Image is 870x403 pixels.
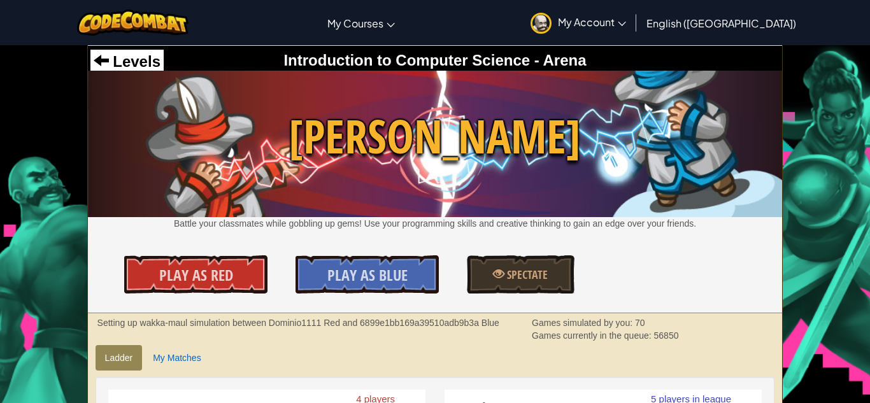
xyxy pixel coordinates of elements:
span: [PERSON_NAME] [88,104,783,169]
span: English ([GEOGRAPHIC_DATA]) [646,17,796,30]
span: My Account [558,15,626,29]
a: My Matches [143,345,210,371]
span: Play As Red [159,265,233,285]
span: My Courses [327,17,383,30]
a: My Courses [321,6,401,40]
span: Games currently in the queue: [532,330,653,341]
span: Games simulated by you: [532,318,635,328]
img: CodeCombat logo [77,10,189,36]
span: 56850 [654,330,679,341]
span: - Arena [530,52,586,69]
a: Ladder [96,345,143,371]
span: Introduction to Computer Science [283,52,530,69]
img: avatar [531,13,552,34]
span: Spectate [504,267,548,283]
a: My Account [524,3,632,43]
span: 70 [635,318,645,328]
a: English ([GEOGRAPHIC_DATA]) [640,6,802,40]
a: Spectate [467,255,574,293]
span: Levels [109,53,160,70]
p: Battle your classmates while gobbling up gems! Use your programming skills and creative thinking ... [88,217,783,230]
a: Levels [94,53,160,70]
img: Wakka Maul [88,71,783,217]
span: Play As Blue [327,265,408,285]
strong: Setting up wakka-maul simulation between Dominio1111 Red and 6899e1bb169a39510adb9b3a Blue [97,318,499,328]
